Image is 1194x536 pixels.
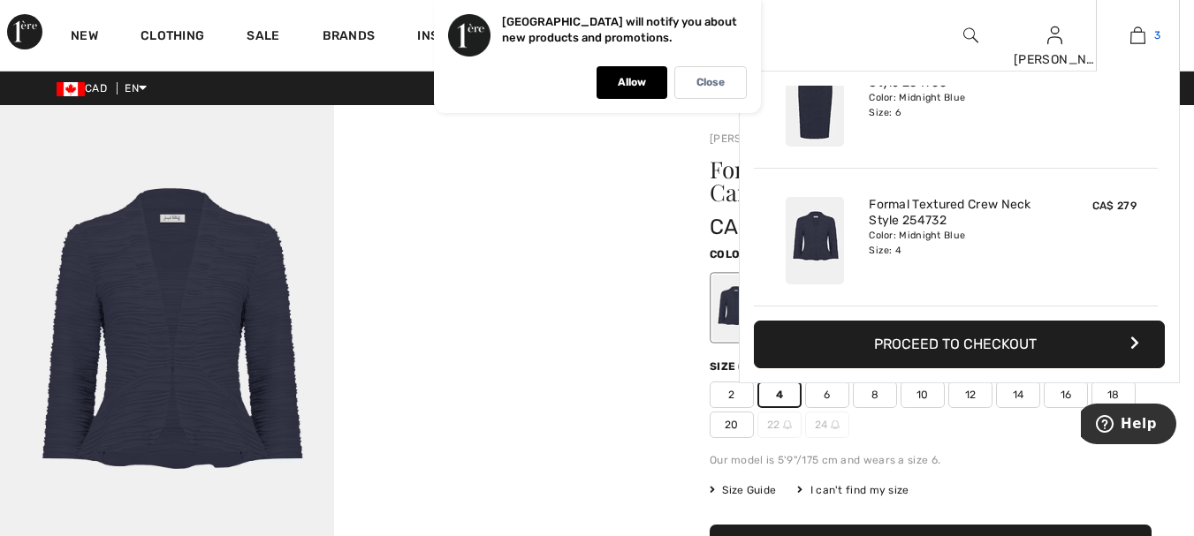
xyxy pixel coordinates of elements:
[1097,25,1179,46] a: 3
[141,28,204,47] a: Clothing
[869,91,1043,119] div: Color: Midnight Blue Size: 6
[710,482,776,498] span: Size Guide
[57,82,114,94] span: CAD
[869,197,1043,229] a: Formal Textured Crew Neck Style 254732
[1091,381,1136,408] span: 18
[710,132,798,145] a: [PERSON_NAME]
[618,76,646,89] p: Allow
[247,28,279,47] a: Sale
[996,381,1040,408] span: 14
[696,76,725,89] p: Close
[323,28,376,47] a: Brands
[710,215,794,239] span: CA$ 279
[1092,200,1137,212] span: CA$ 279
[853,381,897,408] span: 8
[797,482,909,498] div: I can't find my size
[1047,25,1062,46] img: My Info
[786,59,844,147] img: High-Waist Pencil Skirt Style 254733
[757,381,802,408] span: 4
[71,28,98,47] a: New
[1154,27,1160,43] span: 3
[710,411,754,438] span: 20
[710,381,754,408] span: 2
[57,82,85,96] img: Canadian Dollar
[1130,25,1145,46] img: My Bag
[417,28,496,47] span: Inspiration
[1081,404,1176,448] iframe: Opens a widget where you can find more information
[1047,26,1062,43] a: Sign In
[786,197,844,284] img: Formal Textured Crew Neck Style 254732
[710,452,1152,468] div: Our model is 5'9"/175 cm and wears a size 6.
[963,25,978,46] img: search the website
[710,359,1005,374] div: Size ([GEOGRAPHIC_DATA]/[GEOGRAPHIC_DATA]):
[1014,50,1096,69] div: [PERSON_NAME]
[710,248,751,260] span: Color:
[1044,381,1088,408] span: 16
[710,158,1078,204] h1: Formal Textured Cover-up And Cami Set Style 254732
[805,381,849,408] span: 6
[7,14,42,49] img: 1ère Avenue
[901,381,945,408] span: 10
[754,321,1165,368] button: Proceed to Checkout
[712,275,758,341] div: Midnight Blue
[757,411,802,438] span: 22
[948,381,992,408] span: 12
[125,82,147,94] span: EN
[869,229,1043,257] div: Color: Midnight Blue Size: 4
[831,420,840,429] img: ring-m.svg
[783,420,792,429] img: ring-m.svg
[334,105,668,272] video: Your browser does not support the video tag.
[805,411,849,438] span: 24
[502,15,737,44] p: [GEOGRAPHIC_DATA] will notify you about new products and promotions.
